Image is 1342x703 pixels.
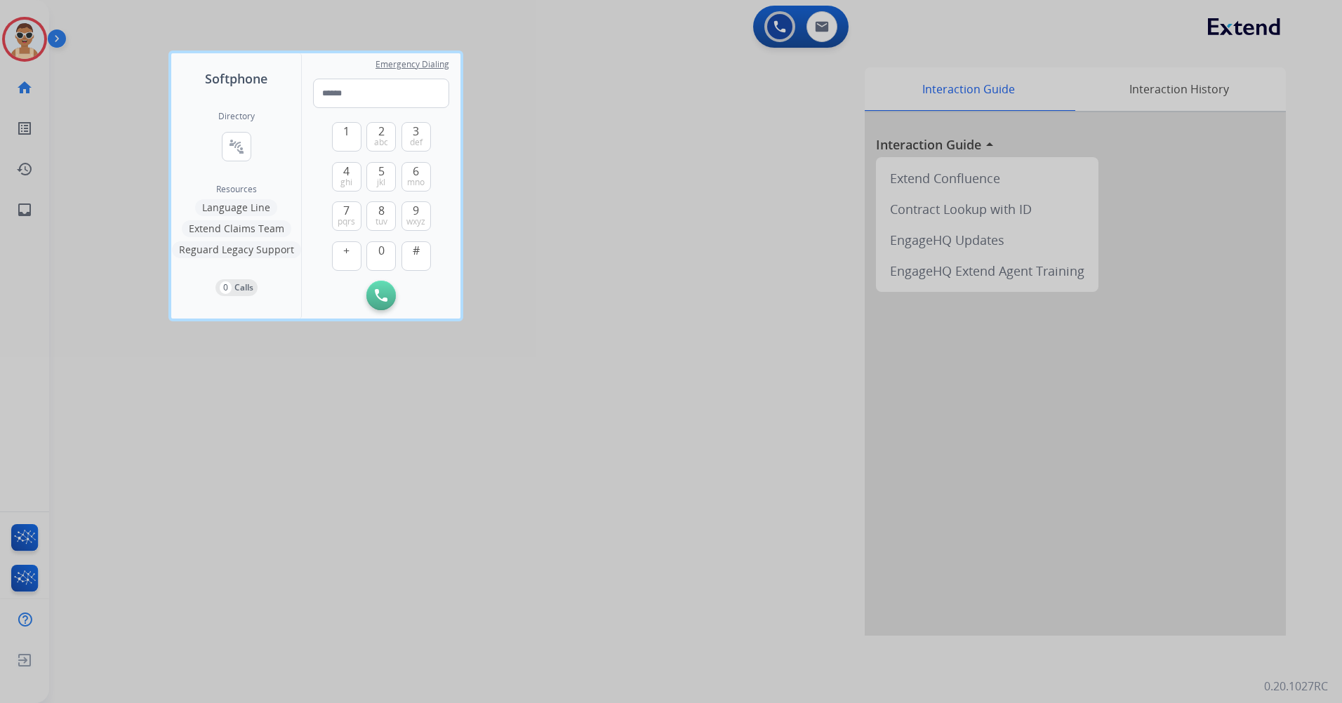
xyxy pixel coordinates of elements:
span: 2 [378,123,385,140]
span: tuv [376,216,387,227]
button: Language Line [195,199,277,216]
p: 0.20.1027RC [1264,678,1328,695]
span: 0 [378,242,385,259]
span: 3 [413,123,419,140]
button: 0 [366,241,396,271]
button: Extend Claims Team [182,220,291,237]
button: 7pqrs [332,201,361,231]
span: 7 [343,202,350,219]
span: 5 [378,163,385,180]
mat-icon: connect_without_contact [228,138,245,155]
span: mno [407,177,425,188]
span: # [413,242,420,259]
span: 9 [413,202,419,219]
span: + [343,242,350,259]
img: call-button [375,289,387,302]
button: Reguard Legacy Support [172,241,301,258]
button: 1 [332,122,361,152]
button: 4ghi [332,162,361,192]
span: def [410,137,423,148]
button: 3def [401,122,431,152]
span: 8 [378,202,385,219]
button: 8tuv [366,201,396,231]
button: 5jkl [366,162,396,192]
span: Emergency Dialing [376,59,449,70]
span: 1 [343,123,350,140]
span: 4 [343,163,350,180]
h2: Directory [218,111,255,122]
button: 0Calls [215,279,258,296]
button: # [401,241,431,271]
span: Softphone [205,69,267,88]
span: abc [374,137,388,148]
span: Resources [216,184,257,195]
span: jkl [377,177,385,188]
p: Calls [234,281,253,294]
button: 9wxyz [401,201,431,231]
span: 6 [413,163,419,180]
button: 6mno [401,162,431,192]
p: 0 [220,281,232,294]
button: + [332,241,361,271]
span: wxyz [406,216,425,227]
button: 2abc [366,122,396,152]
span: ghi [340,177,352,188]
span: pqrs [338,216,355,227]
